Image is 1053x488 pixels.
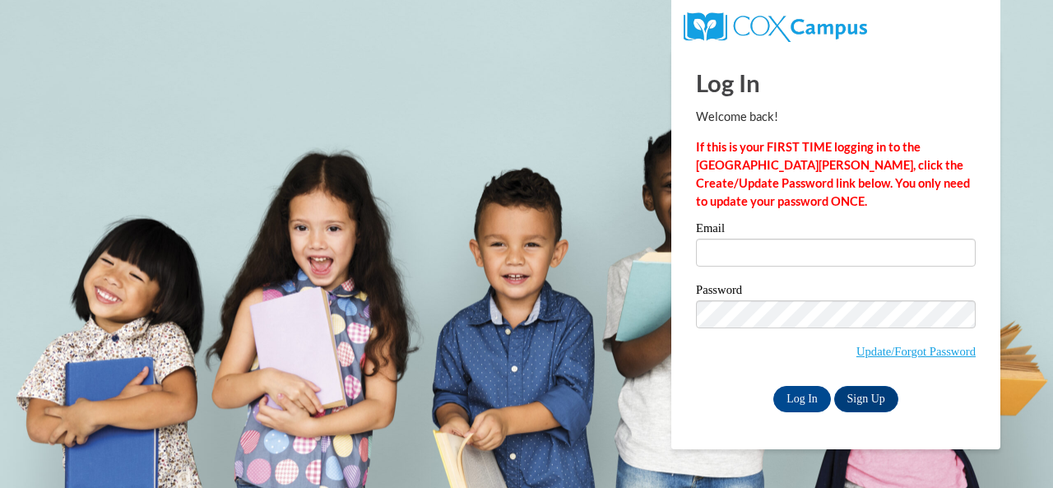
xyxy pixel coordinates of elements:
a: Sign Up [834,386,898,412]
input: Log In [773,386,831,412]
h1: Log In [696,66,976,100]
a: Update/Forgot Password [856,345,976,358]
label: Password [696,284,976,300]
a: COX Campus [684,19,867,33]
label: Email [696,222,976,239]
img: COX Campus [684,12,867,42]
strong: If this is your FIRST TIME logging in to the [GEOGRAPHIC_DATA][PERSON_NAME], click the Create/Upd... [696,140,970,208]
p: Welcome back! [696,108,976,126]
